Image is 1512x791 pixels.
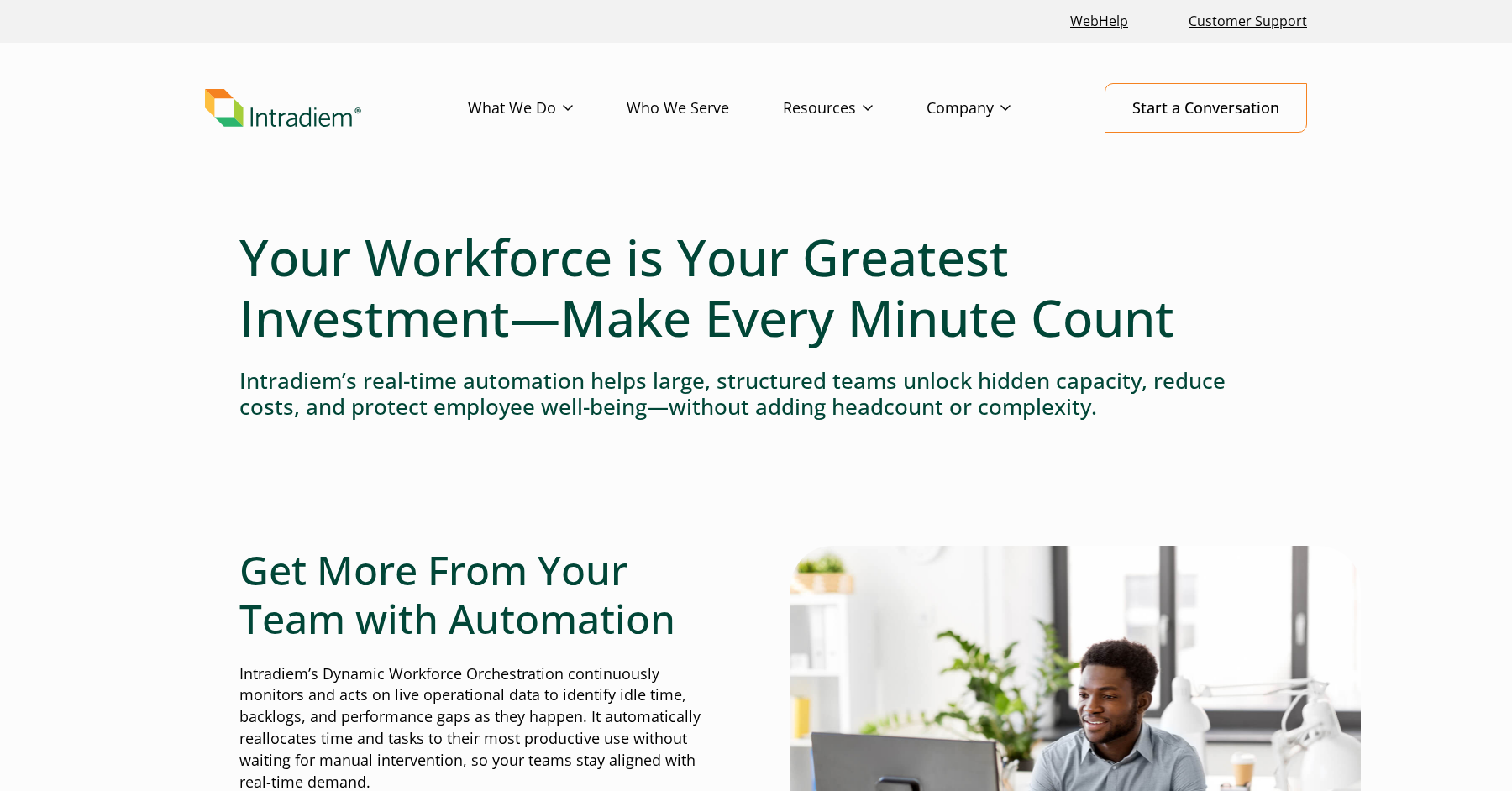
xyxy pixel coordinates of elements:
a: Link opens in a new window [1063,3,1135,39]
a: Company [927,84,1064,133]
h1: Your Workforce is Your Greatest Investment—Make Every Minute Count [239,227,1273,348]
a: Link to homepage of Intradiem [205,89,468,128]
a: Resources [783,84,927,133]
a: What We Do [468,84,627,133]
a: Who We Serve [627,84,783,133]
h2: Get More From Your Team with Automation [239,546,722,642]
img: Intradiem [205,89,361,128]
a: Customer Support [1182,3,1314,39]
h4: Intradiem’s real-time automation helps large, structured teams unlock hidden capacity, reduce cos... [239,368,1273,420]
a: Start a Conversation [1105,83,1307,133]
